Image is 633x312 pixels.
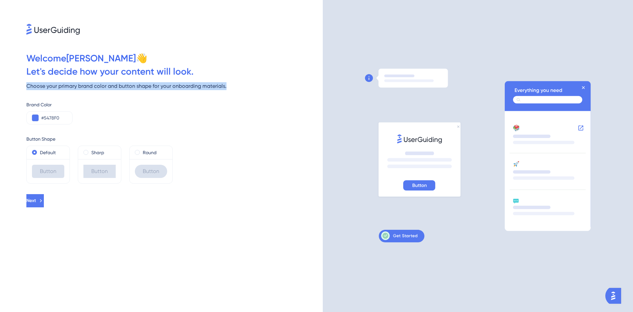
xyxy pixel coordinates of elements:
[32,165,64,178] div: Button
[26,52,323,65] div: Welcome [PERSON_NAME] 👋
[26,65,323,78] div: Let ' s decide how your content will look.
[26,82,323,90] div: Choose your primary brand color and button shape for your onboarding materials.
[605,286,625,306] iframe: UserGuiding AI Assistant Launcher
[135,165,167,178] div: Button
[26,101,323,109] div: Brand Color
[26,194,44,207] button: Next
[83,165,116,178] div: Button
[91,149,104,156] label: Sharp
[26,197,36,205] span: Next
[26,135,323,143] div: Button Shape
[143,149,157,156] label: Round
[40,149,56,156] label: Default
